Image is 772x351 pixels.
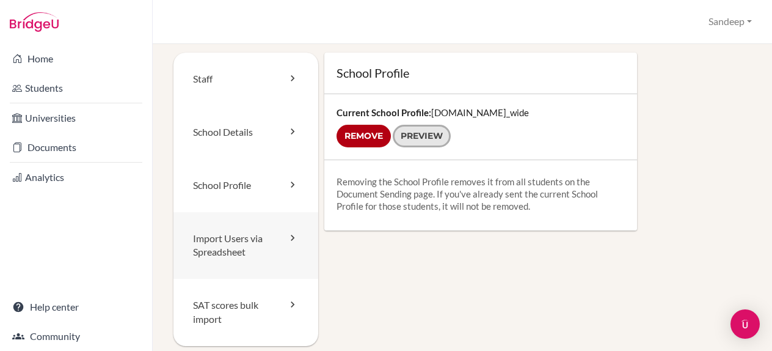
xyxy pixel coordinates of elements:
p: Removing the School Profile removes it from all students on the Document Sending page. If you've ... [337,175,625,212]
a: SAT scores bulk import [173,279,318,346]
a: Universities [2,106,150,130]
a: Help center [2,295,150,319]
strong: Current School Profile: [337,107,431,118]
input: Remove [337,125,391,147]
a: Students [2,76,150,100]
h1: School Profile [337,65,625,81]
a: Analytics [2,165,150,190]
img: Bridge-U [10,12,59,32]
a: Preview [393,125,451,147]
button: Sandeep [703,10,757,33]
a: School Profile [173,159,318,212]
a: Community [2,324,150,349]
div: [DOMAIN_NAME]_wide [324,94,637,160]
div: Open Intercom Messenger [730,309,760,339]
a: Import Users via Spreadsheet [173,212,318,279]
a: Home [2,46,150,71]
a: Documents [2,135,150,160]
a: Staff [173,53,318,106]
a: School Details [173,106,318,159]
